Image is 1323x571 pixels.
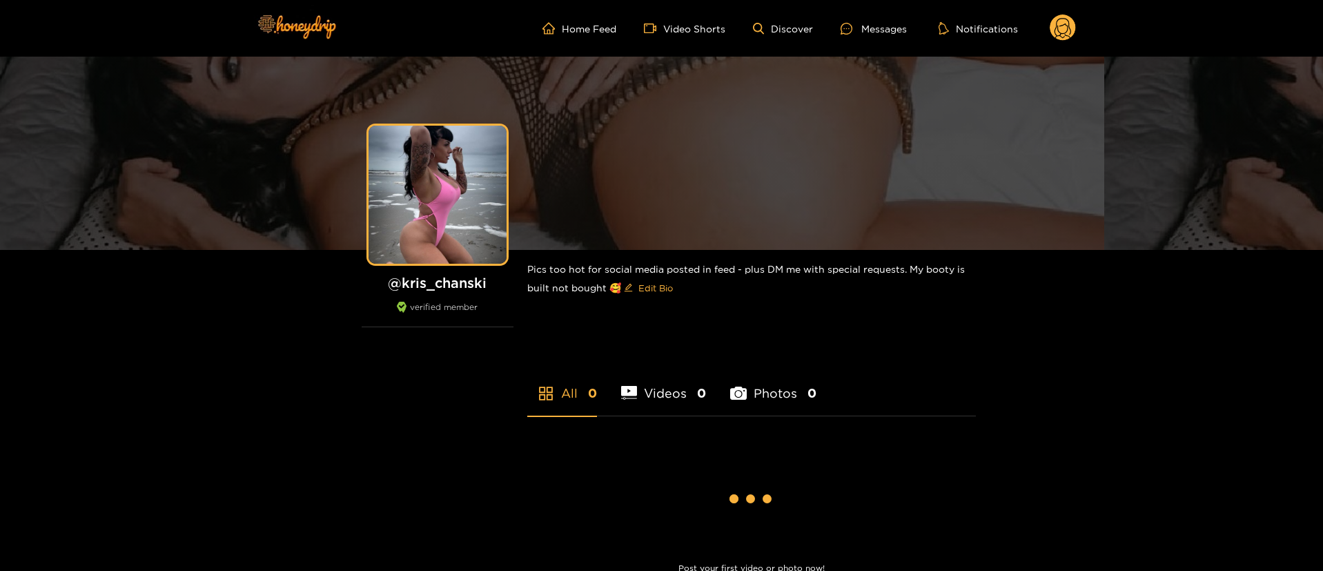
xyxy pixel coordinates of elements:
[621,354,707,416] li: Videos
[542,22,562,35] span: home
[730,354,816,416] li: Photos
[644,22,725,35] a: Video Shorts
[542,22,616,35] a: Home Feed
[624,283,633,293] span: edit
[934,21,1022,35] button: Notifications
[841,21,907,37] div: Messages
[638,281,673,295] span: Edit Bio
[753,23,813,35] a: Discover
[807,385,816,402] span: 0
[362,302,513,327] div: verified member
[362,274,513,291] h1: @ kris_chanski
[538,385,554,402] span: appstore
[697,385,706,402] span: 0
[527,354,597,416] li: All
[644,22,663,35] span: video-camera
[527,250,976,310] div: Pics too hot for social media posted in feed - plus DM me with special requests. My booty is buil...
[588,385,597,402] span: 0
[621,277,676,299] button: editEdit Bio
